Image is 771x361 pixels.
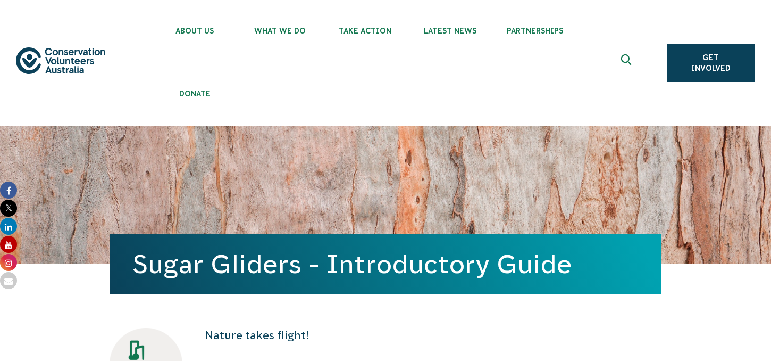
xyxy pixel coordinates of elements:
span: Partnerships [492,27,577,35]
span: What We Do [237,27,322,35]
span: Take Action [322,27,407,35]
span: Donate [152,89,237,98]
h1: Sugar Gliders - Introductory Guide [133,250,638,278]
img: logo.svg [16,47,105,73]
button: Expand search box Close search box [615,50,640,76]
p: Nature takes flight! [205,328,661,343]
span: Expand search box [621,54,634,71]
span: About Us [152,27,237,35]
span: Latest News [407,27,492,35]
a: Get Involved [667,44,755,82]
